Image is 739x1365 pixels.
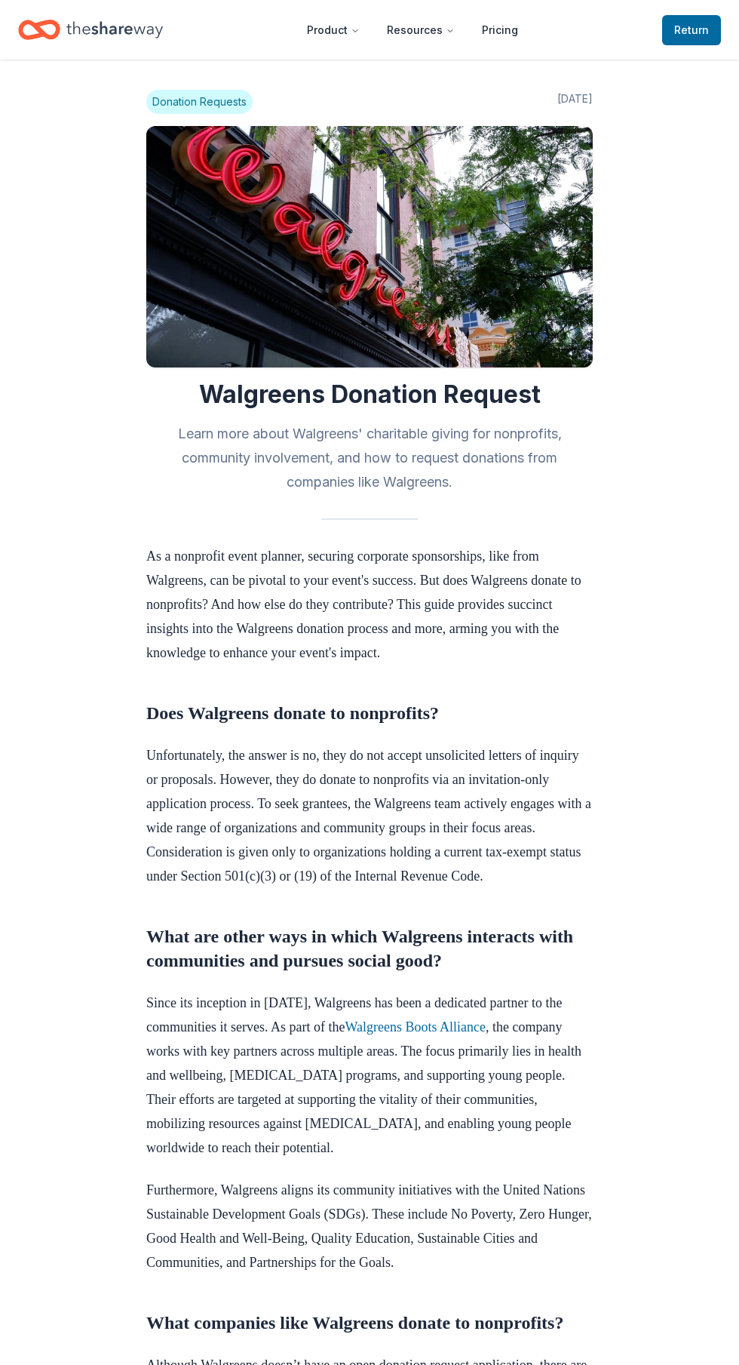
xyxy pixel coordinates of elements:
[146,126,593,367] img: Image for Walgreens Donation Request
[674,21,709,39] span: Return
[18,12,163,48] a: Home
[557,90,593,114] span: [DATE]
[146,422,593,494] h2: Learn more about Walgreens' charitable giving for nonprofits, community involvement, and how to r...
[146,90,253,114] span: Donation Requests
[146,1178,593,1274] p: Furthermore, Walgreens aligns its community initiatives with the United Nations Sustainable Devel...
[146,991,593,1160] p: Since its inception in [DATE], Walgreens has been a dedicated partner to the communities it serve...
[662,15,721,45] a: Return
[345,1019,486,1035] a: Walgreens Boots Alliance
[146,924,593,973] h2: What are other ways in which Walgreens interacts with communities and pursues social good?
[146,544,593,665] p: As a nonprofit event planner, securing corporate sponsorships, like from Walgreens, can be pivota...
[470,15,530,45] a: Pricing
[375,15,467,45] button: Resources
[146,743,593,888] p: Unfortunately, the answer is no, they do not accept unsolicited letters of inquiry or proposals. ...
[146,1311,593,1335] h2: What companies like Walgreens donate to nonprofits?
[295,15,372,45] button: Product
[146,380,593,410] h1: Walgreens Donation Request
[146,701,593,725] h2: Does Walgreens donate to nonprofits?
[295,12,530,48] nav: Main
